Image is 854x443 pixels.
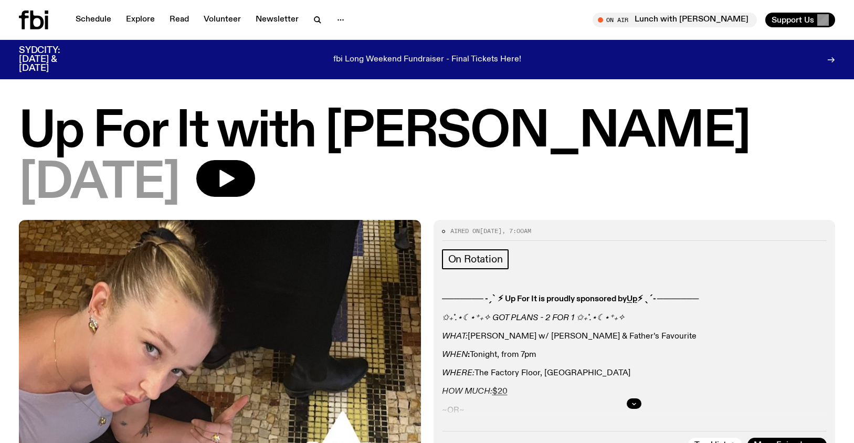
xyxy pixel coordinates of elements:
[442,369,475,377] em: WHERE:
[502,227,531,235] span: , 7:00am
[19,160,180,207] span: [DATE]
[249,13,305,27] a: Newsletter
[69,13,118,27] a: Schedule
[627,295,637,303] a: Up
[772,15,814,25] span: Support Us
[450,227,480,235] span: Aired on
[197,13,247,27] a: Volunteer
[333,55,521,65] p: fbi Long Weekend Fundraiser - Final Tickets Here!
[442,350,827,360] p: Tonight, from 7pm
[637,295,699,303] strong: ⚡︎ ˎˊ˗ ───────
[593,13,757,27] button: On AirLunch with [PERSON_NAME]
[442,249,509,269] a: On Rotation
[120,13,161,27] a: Explore
[442,332,468,341] em: WHAT:
[442,332,827,342] p: [PERSON_NAME] w/ [PERSON_NAME] & Father’s Favourite
[163,13,195,27] a: Read
[442,295,627,303] strong: ─────── ˗ˏˋ ⚡︎ Up For It is proudly sponsored by
[448,254,503,265] span: On Rotation
[765,13,835,27] button: Support Us
[442,368,827,378] p: The Factory Floor, [GEOGRAPHIC_DATA]
[468,351,470,359] strong: :
[480,227,502,235] span: [DATE]
[442,314,625,322] em: ✩₊˚.⋆☾⋆⁺₊✧ GOT PLANS - 2 FOR 1 ✩₊˚.⋆☾⋆⁺₊✧
[19,46,86,73] h3: SYDCITY: [DATE] & [DATE]
[19,109,835,156] h1: Up For It with [PERSON_NAME]
[442,351,468,359] em: WHEN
